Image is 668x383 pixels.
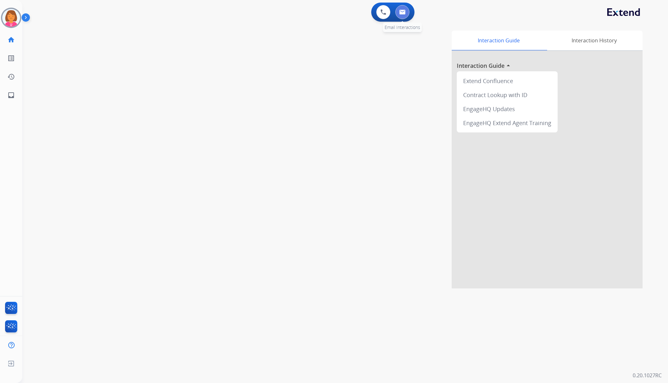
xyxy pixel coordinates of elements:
[459,74,555,88] div: Extend Confluence
[459,88,555,102] div: Contract Lookup with ID
[633,372,662,379] p: 0.20.1027RC
[7,73,15,81] mat-icon: history
[2,9,20,27] img: avatar
[546,31,643,50] div: Interaction History
[385,24,420,30] span: Email Interactions
[459,116,555,130] div: EngageHQ Extend Agent Training
[7,36,15,44] mat-icon: home
[452,31,546,50] div: Interaction Guide
[7,91,15,99] mat-icon: inbox
[7,54,15,62] mat-icon: list_alt
[459,102,555,116] div: EngageHQ Updates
